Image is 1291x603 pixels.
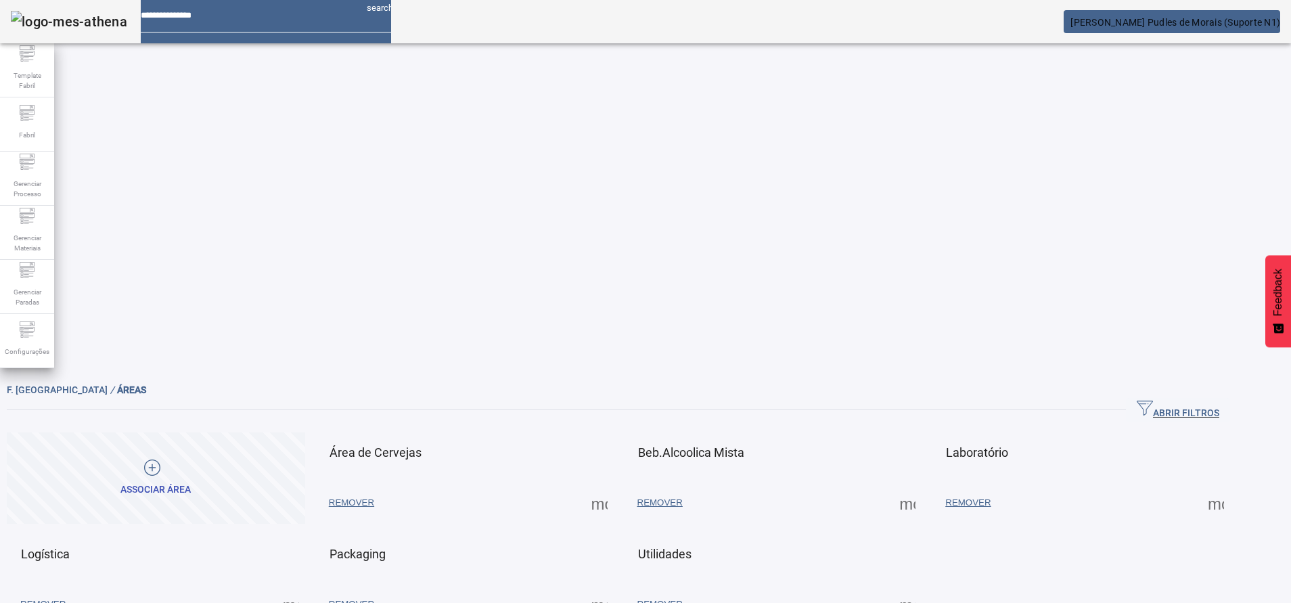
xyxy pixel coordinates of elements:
[120,483,191,497] div: Associar área
[637,496,683,510] span: REMOVER
[945,496,991,510] span: REMOVER
[11,11,127,32] img: logo-mes-athena
[895,491,920,515] button: Mais
[7,432,305,524] button: Associar área
[7,283,47,311] span: Gerenciar Paradas
[110,384,114,395] em: /
[7,175,47,203] span: Gerenciar Processo
[7,384,117,395] span: F. [GEOGRAPHIC_DATA]
[587,491,612,515] button: Mais
[1126,398,1230,422] button: ABRIR FILTROS
[938,491,997,515] button: REMOVER
[15,126,39,144] span: Fabril
[7,66,47,95] span: Template Fabril
[638,547,692,561] span: Utilidades
[21,547,70,561] span: Logística
[1272,269,1284,316] span: Feedback
[330,547,386,561] span: Packaging
[330,445,422,460] span: Área de Cervejas
[1265,255,1291,347] button: Feedback - Mostrar pesquisa
[322,491,381,515] button: REMOVER
[638,445,744,460] span: Beb.Alcoolica Mista
[117,384,146,395] span: ÁREAS
[631,491,689,515] button: REMOVER
[7,229,47,257] span: Gerenciar Materiais
[1,342,53,361] span: Configurações
[1070,17,1280,28] span: [PERSON_NAME] Pudles de Morais (Suporte N1)
[1204,491,1228,515] button: Mais
[946,445,1008,460] span: Laboratório
[329,496,374,510] span: REMOVER
[1137,400,1219,420] span: ABRIR FILTROS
